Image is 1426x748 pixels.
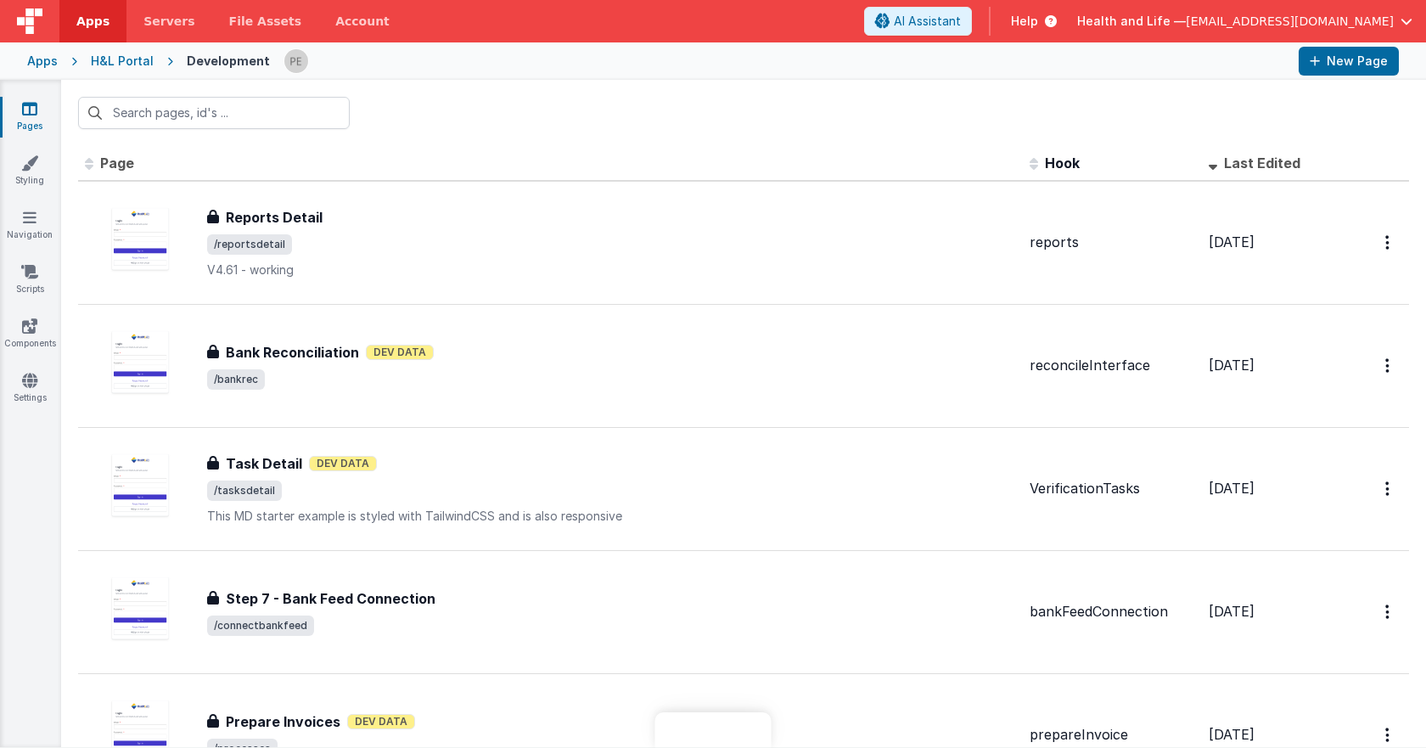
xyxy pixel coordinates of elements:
span: File Assets [229,13,302,30]
div: Apps [27,53,58,70]
span: [DATE] [1209,603,1255,620]
button: Options [1375,594,1402,629]
p: V4.61 - working [207,262,1016,278]
button: Options [1375,471,1402,506]
div: prepareInvoice [1030,725,1195,745]
span: /tasksdetail [207,481,282,501]
img: 9824c9b2ced8ee662419f2f3ea18dbb0 [284,49,308,73]
button: New Page [1299,47,1399,76]
span: [DATE] [1209,357,1255,374]
div: Development [187,53,270,70]
span: Hook [1045,155,1080,172]
span: [EMAIL_ADDRESS][DOMAIN_NAME] [1186,13,1394,30]
div: VerificationTasks [1030,479,1195,498]
span: Last Edited [1224,155,1300,172]
span: [DATE] [1209,480,1255,497]
p: This MD starter example is styled with TailwindCSS and is also responsive [207,508,1016,525]
span: /connectbankfeed [207,616,314,636]
h3: Bank Reconciliation [226,342,359,363]
span: /reportsdetail [207,234,292,255]
span: Servers [143,13,194,30]
div: H&L Portal [91,53,154,70]
span: Page [100,155,134,172]
h3: Task Detail [226,453,302,474]
span: [DATE] [1209,233,1255,250]
span: Dev Data [309,456,377,471]
span: Dev Data [366,345,434,360]
h3: Prepare Invoices [226,711,340,732]
span: Health and Life — [1077,13,1186,30]
span: Apps [76,13,109,30]
div: bankFeedConnection [1030,602,1195,621]
button: Options [1375,225,1402,260]
input: Search pages, id's ... [78,97,350,129]
div: reconcileInterface [1030,356,1195,375]
h3: Step 7 - Bank Feed Connection [226,588,435,609]
h3: Reports Detail [226,207,323,228]
span: /bankrec [207,369,265,390]
button: AI Assistant [864,7,972,36]
div: reports [1030,233,1195,252]
span: AI Assistant [894,13,961,30]
iframe: Marker.io feedback button [655,712,772,748]
span: [DATE] [1209,726,1255,743]
span: Dev Data [347,714,415,729]
button: Health and Life — [EMAIL_ADDRESS][DOMAIN_NAME] [1077,13,1412,30]
button: Options [1375,348,1402,383]
span: Help [1011,13,1038,30]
